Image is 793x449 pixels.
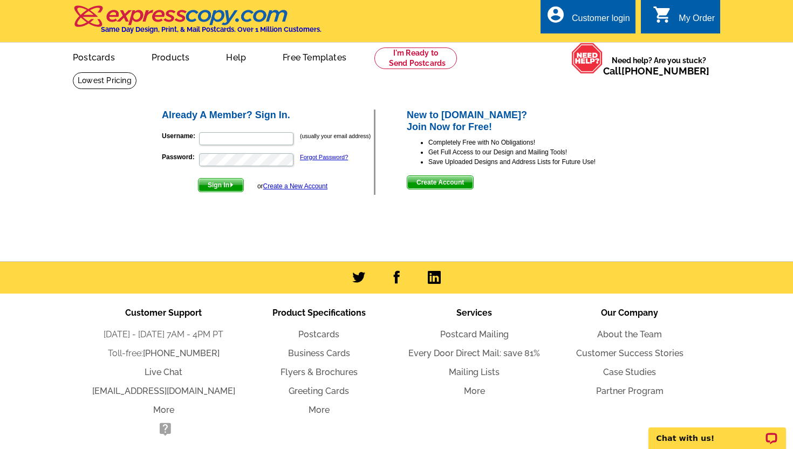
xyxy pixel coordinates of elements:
[679,13,715,29] div: My Order
[125,308,202,318] span: Customer Support
[601,308,658,318] span: Our Company
[407,176,473,189] span: Create Account
[449,367,500,377] a: Mailing Lists
[576,348,683,358] a: Customer Success Stories
[263,182,327,190] a: Create a New Account
[162,131,198,141] label: Username:
[288,348,350,358] a: Business Cards
[407,110,633,133] h2: New to [DOMAIN_NAME]? Join Now for Free!
[597,329,662,339] a: About the Team
[407,175,474,189] button: Create Account
[571,43,603,74] img: help
[92,386,235,396] a: [EMAIL_ADDRESS][DOMAIN_NAME]
[198,178,244,192] button: Sign In
[428,147,633,157] li: Get Full Access to our Design and Mailing Tools!
[73,13,322,33] a: Same Day Design, Print, & Mail Postcards. Over 1 Million Customers.
[101,25,322,33] h4: Same Day Design, Print, & Mail Postcards. Over 1 Million Customers.
[428,157,633,167] li: Save Uploaded Designs and Address Lists for Future Use!
[546,5,565,24] i: account_circle
[440,329,509,339] a: Postcard Mailing
[572,13,630,29] div: Customer login
[209,44,263,69] a: Help
[162,152,198,162] label: Password:
[86,328,241,341] li: [DATE] - [DATE] 7AM - 4PM PT
[653,5,672,24] i: shopping_cart
[464,386,485,396] a: More
[603,367,656,377] a: Case Studies
[546,12,630,25] a: account_circle Customer login
[603,65,709,77] span: Call
[265,44,364,69] a: Free Templates
[596,386,664,396] a: Partner Program
[408,348,540,358] a: Every Door Direct Mail: save 81%
[641,415,793,449] iframe: LiveChat chat widget
[145,367,182,377] a: Live Chat
[153,405,174,415] a: More
[300,154,348,160] a: Forgot Password?
[603,55,715,77] span: Need help? Are you stuck?
[621,65,709,77] a: [PHONE_NUMBER]
[143,348,220,358] a: [PHONE_NUMBER]
[199,179,243,192] span: Sign In
[309,405,330,415] a: More
[428,138,633,147] li: Completely Free with No Obligations!
[653,12,715,25] a: shopping_cart My Order
[300,133,371,139] small: (usually your email address)
[56,44,132,69] a: Postcards
[272,308,366,318] span: Product Specifications
[289,386,349,396] a: Greeting Cards
[456,308,492,318] span: Services
[86,347,241,360] li: Toll-free:
[257,181,327,191] div: or
[229,182,234,187] img: button-next-arrow-white.png
[162,110,374,121] h2: Already A Member? Sign In.
[281,367,358,377] a: Flyers & Brochures
[134,44,207,69] a: Products
[298,329,339,339] a: Postcards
